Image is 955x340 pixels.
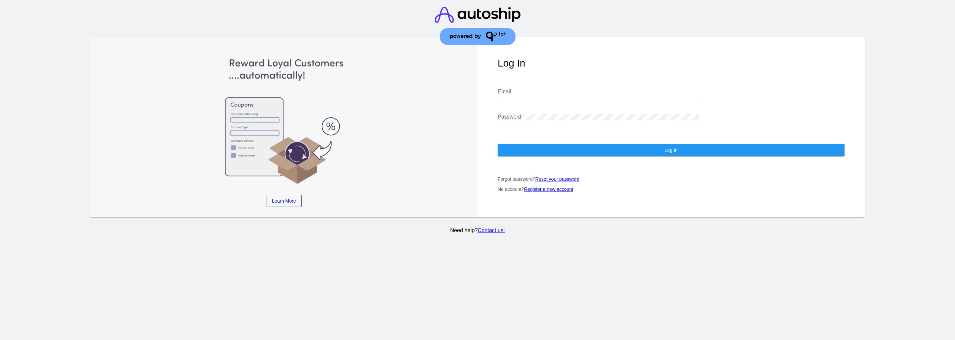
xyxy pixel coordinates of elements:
[524,186,573,192] a: Register a new account
[535,176,580,182] a: Reset your password
[110,57,457,185] img: Apply Coupons Automatically to Scheduled Orders with QPilot
[665,147,678,153] span: Log In
[498,89,699,95] input: Email
[498,176,845,182] p: Forgot password?
[498,57,845,69] h1: Log In
[498,144,845,156] button: Log In
[272,198,296,204] span: Learn More
[89,227,866,233] p: Need help?
[478,227,505,233] a: Contact us!
[267,195,302,207] a: Learn More
[498,186,845,192] p: No account?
